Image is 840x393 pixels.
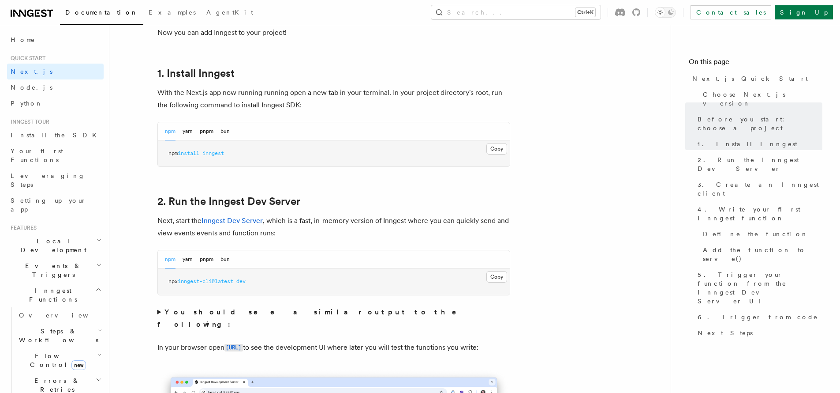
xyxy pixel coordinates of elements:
span: 2. Run the Inngest Dev Server [698,155,822,173]
summary: You should see a similar output to the following: [157,306,510,331]
a: 1. Install Inngest [157,67,235,79]
a: Examples [143,3,201,24]
span: Choose Next.js version [703,90,822,108]
span: inngest [202,150,224,156]
span: npx [168,278,178,284]
button: Events & Triggers [7,258,104,283]
p: Now you can add Inngest to your project! [157,26,510,39]
span: Leveraging Steps [11,172,85,188]
a: Before you start: choose a project [694,111,822,136]
a: AgentKit [201,3,258,24]
button: bun [220,250,230,268]
span: 5. Trigger your function from the Inngest Dev Server UI [698,270,822,306]
button: Search...Ctrl+K [431,5,601,19]
a: Setting up your app [7,193,104,217]
p: Next, start the , which is a fast, in-memory version of Inngest where you can quickly send and vi... [157,215,510,239]
a: Python [7,95,104,111]
h4: On this page [689,57,822,71]
span: inngest-cli@latest [178,278,233,284]
button: Steps & Workflows [15,323,104,348]
span: npm [168,150,178,156]
a: Inngest Dev Server [202,216,263,225]
span: Define the function [703,230,808,238]
button: pnpm [200,250,213,268]
a: 6. Trigger from code [694,309,822,325]
kbd: Ctrl+K [575,8,595,17]
span: Examples [149,9,196,16]
span: Next.js [11,68,52,75]
a: Home [7,32,104,48]
button: Flow Controlnew [15,348,104,373]
a: Next.js Quick Start [689,71,822,87]
button: Copy [486,271,507,283]
span: 1. Install Inngest [698,140,797,148]
a: 2. Run the Inngest Dev Server [694,152,822,177]
button: npm [165,250,175,268]
span: Documentation [65,9,138,16]
a: Install the SDK [7,127,104,143]
a: 2. Run the Inngest Dev Server [157,195,300,208]
span: Node.js [11,84,52,91]
strong: You should see a similar output to the following: [157,308,469,329]
span: Before you start: choose a project [698,115,822,132]
a: Add the function to serve() [699,242,822,267]
a: 3. Create an Inngest client [694,177,822,201]
span: Add the function to serve() [703,246,822,263]
button: yarn [183,122,193,140]
span: Local Development [7,237,96,254]
span: Next.js Quick Start [692,74,808,83]
a: Your first Functions [7,143,104,168]
span: new [71,360,86,370]
a: [URL] [224,343,243,351]
span: Python [11,100,43,107]
a: Next Steps [694,325,822,341]
a: Contact sales [691,5,771,19]
a: Next.js [7,64,104,79]
span: dev [236,278,246,284]
a: Documentation [60,3,143,25]
span: 4. Write your first Inngest function [698,205,822,223]
span: Home [11,35,35,44]
button: Local Development [7,233,104,258]
button: Inngest Functions [7,283,104,307]
span: Next Steps [698,329,753,337]
a: Sign Up [775,5,833,19]
span: Steps & Workflows [15,327,98,344]
a: Choose Next.js version [699,87,822,111]
p: With the Next.js app now running running open a new tab in your terminal. In your project directo... [157,87,510,111]
span: 6. Trigger from code [698,313,818,321]
span: AgentKit [206,9,253,16]
p: In your browser open to see the development UI where later you will test the functions you write: [157,341,510,354]
button: bun [220,122,230,140]
span: Quick start [7,55,45,62]
span: Setting up your app [11,197,86,213]
a: Leveraging Steps [7,168,104,193]
span: 3. Create an Inngest client [698,180,822,198]
span: Inngest Functions [7,286,95,304]
button: Toggle dark mode [655,7,676,18]
span: Inngest tour [7,118,49,125]
a: Node.js [7,79,104,95]
button: yarn [183,250,193,268]
code: [URL] [224,344,243,351]
span: Your first Functions [11,147,63,163]
a: 5. Trigger your function from the Inngest Dev Server UI [694,267,822,309]
span: Events & Triggers [7,261,96,279]
span: Install the SDK [11,132,102,139]
span: Overview [19,312,110,319]
button: npm [165,122,175,140]
a: 1. Install Inngest [694,136,822,152]
span: Flow Control [15,351,97,369]
button: pnpm [200,122,213,140]
span: install [178,150,199,156]
a: 4. Write your first Inngest function [694,201,822,226]
button: Copy [486,143,507,155]
a: Define the function [699,226,822,242]
a: Overview [15,307,104,323]
span: Features [7,224,37,231]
